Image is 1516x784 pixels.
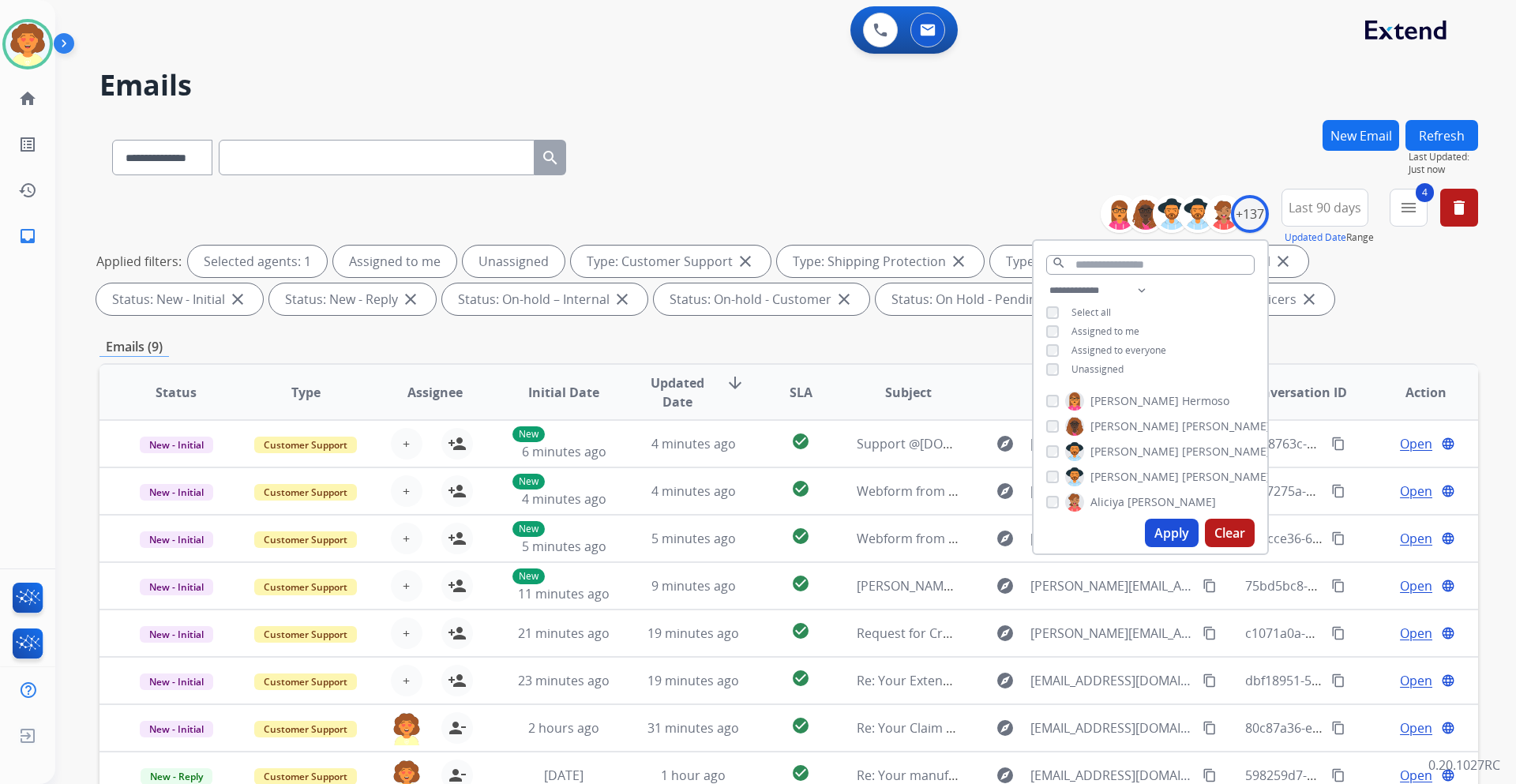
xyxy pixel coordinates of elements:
[661,767,726,784] span: 1 hour ago
[1289,204,1361,211] span: Last 90 days
[99,69,1478,101] h2: Emails
[1203,673,1217,688] mat-icon: content_copy
[1246,383,1347,402] span: Conversation ID
[1203,579,1217,593] mat-icon: content_copy
[403,529,410,548] span: +
[391,570,422,602] button: +
[1450,198,1469,217] mat-icon: delete
[99,337,169,357] p: Emails (9)
[1441,768,1455,782] mat-icon: language
[996,529,1015,548] mat-icon: explore
[1231,195,1269,233] div: +137
[1145,519,1199,547] button: Apply
[996,624,1015,643] mat-icon: explore
[1441,579,1455,593] mat-icon: language
[448,434,467,453] mat-icon: person_add
[857,482,1214,500] span: Webform from [EMAIL_ADDRESS][DOMAIN_NAME] on [DATE]
[1245,625,1485,642] span: c1071a0a-d73e-482f-9a3b-8de0deb2f402
[96,283,263,315] div: Status: New - Initial
[1428,756,1500,775] p: 0.20.1027RC
[1281,189,1368,227] button: Last 90 days
[835,290,854,309] mat-icon: close
[1071,324,1139,338] span: Assigned to me
[647,672,739,689] span: 19 minutes ago
[1331,579,1345,593] mat-icon: content_copy
[512,521,545,537] p: New
[188,246,327,277] div: Selected agents: 1
[140,437,213,453] span: New - Initial
[512,474,545,490] p: New
[571,246,771,277] div: Type: Customer Support
[857,625,1139,642] span: Request for Credit Note – Warranty Not Utilized
[1030,529,1193,548] span: [EMAIL_ADDRESS][DOMAIN_NAME]
[18,135,37,154] mat-icon: list_alt
[1441,437,1455,451] mat-icon: language
[541,148,560,167] mat-icon: search
[401,290,420,309] mat-icon: close
[1331,484,1345,498] mat-icon: content_copy
[518,585,610,602] span: 11 minutes ago
[857,767,1167,784] span: Re: Your manufacturer's warranty may still be active
[857,719,1015,737] span: Re: Your Claim with Extend
[1071,306,1111,319] span: Select all
[1245,577,1482,595] span: 75bd5bc8-2cf5-45d1-b660-67256236ff7e
[791,432,810,451] mat-icon: check_circle
[791,574,810,593] mat-icon: check_circle
[777,246,984,277] div: Type: Shipping Protection
[996,671,1015,690] mat-icon: explore
[791,621,810,640] mat-icon: check_circle
[651,482,736,500] span: 4 minutes ago
[1331,437,1345,451] mat-icon: content_copy
[391,523,422,554] button: +
[996,482,1015,501] mat-icon: explore
[726,373,745,392] mat-icon: arrow_downward
[448,482,467,501] mat-icon: person_add
[140,484,213,501] span: New - Initial
[791,669,810,688] mat-icon: check_circle
[391,665,422,696] button: +
[1030,434,1193,453] span: [EMAIL_ADDRESS][DOMAIN_NAME]
[1182,418,1270,434] span: [PERSON_NAME]
[528,719,599,737] span: 2 hours ago
[857,672,1025,689] span: Re: Your Extend Virtual Card
[1400,718,1432,737] span: Open
[333,246,456,277] div: Assigned to me
[1331,721,1345,735] mat-icon: content_copy
[647,625,739,642] span: 19 minutes ago
[18,89,37,108] mat-icon: home
[1205,519,1255,547] button: Clear
[1030,671,1193,690] span: [EMAIL_ADDRESS][DOMAIN_NAME]
[228,290,247,309] mat-icon: close
[1128,494,1216,510] span: [PERSON_NAME]
[254,579,357,595] span: Customer Support
[857,530,1214,547] span: Webform from [EMAIL_ADDRESS][DOMAIN_NAME] on [DATE]
[544,767,584,784] span: [DATE]
[1349,365,1478,420] th: Action
[885,383,932,402] span: Subject
[642,373,714,411] span: Updated Date
[1090,444,1179,460] span: [PERSON_NAME]
[96,252,182,271] p: Applied filters:
[1441,484,1455,498] mat-icon: language
[1203,626,1217,640] mat-icon: content_copy
[1203,721,1217,735] mat-icon: content_copy
[1331,768,1345,782] mat-icon: content_copy
[140,531,213,548] span: New - Initial
[651,577,736,595] span: 9 minutes ago
[448,718,467,737] mat-icon: person_remove
[654,283,869,315] div: Status: On-hold - Customer
[1441,721,1455,735] mat-icon: language
[1285,231,1374,244] span: Range
[18,227,37,246] mat-icon: inbox
[1441,626,1455,640] mat-icon: language
[647,719,739,737] span: 31 minutes ago
[791,527,810,546] mat-icon: check_circle
[1409,151,1478,163] span: Last Updated:
[949,252,968,271] mat-icon: close
[1030,624,1193,643] span: [PERSON_NAME][EMAIL_ADDRESS][DOMAIN_NAME]
[651,530,736,547] span: 5 minutes ago
[1052,256,1066,270] mat-icon: search
[448,671,467,690] mat-icon: person_add
[1400,434,1432,453] span: Open
[1441,673,1455,688] mat-icon: language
